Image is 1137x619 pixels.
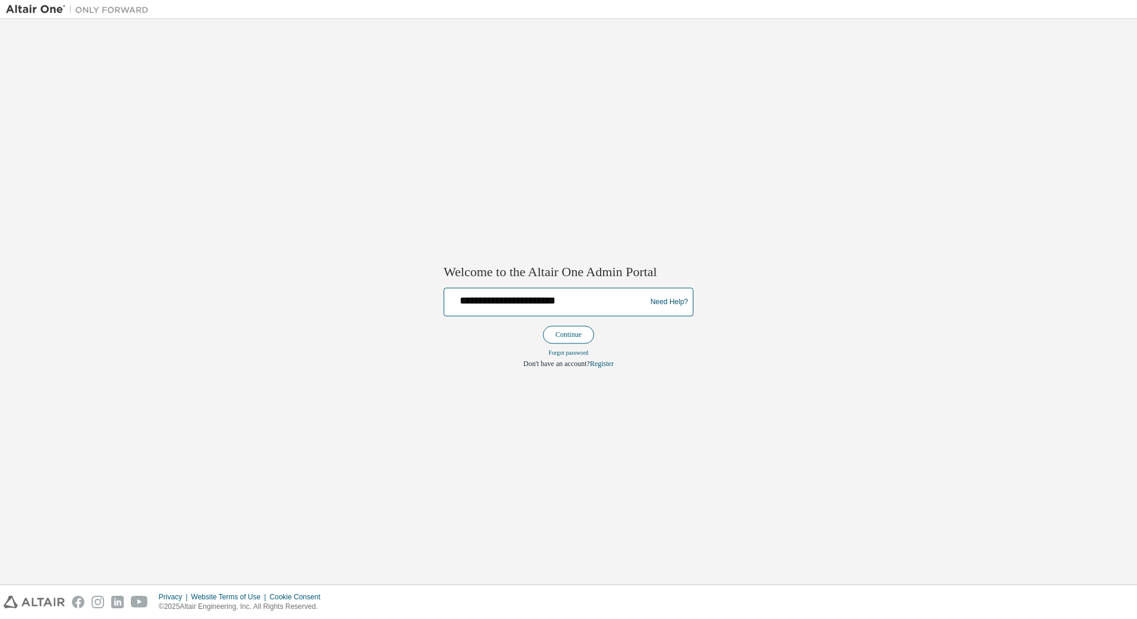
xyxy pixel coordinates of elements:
[131,596,148,608] img: youtube.svg
[6,4,155,15] img: Altair One
[159,592,191,602] div: Privacy
[4,596,65,608] img: altair_logo.svg
[159,602,328,612] p: © 2025 Altair Engineering, Inc. All Rights Reserved.
[92,596,104,608] img: instagram.svg
[523,360,590,368] span: Don't have an account?
[191,592,269,602] div: Website Terms of Use
[444,264,693,280] h2: Welcome to the Altair One Admin Portal
[72,596,84,608] img: facebook.svg
[549,350,589,357] a: Forgot password
[590,360,614,368] a: Register
[111,596,124,608] img: linkedin.svg
[269,592,327,602] div: Cookie Consent
[543,326,594,344] button: Continue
